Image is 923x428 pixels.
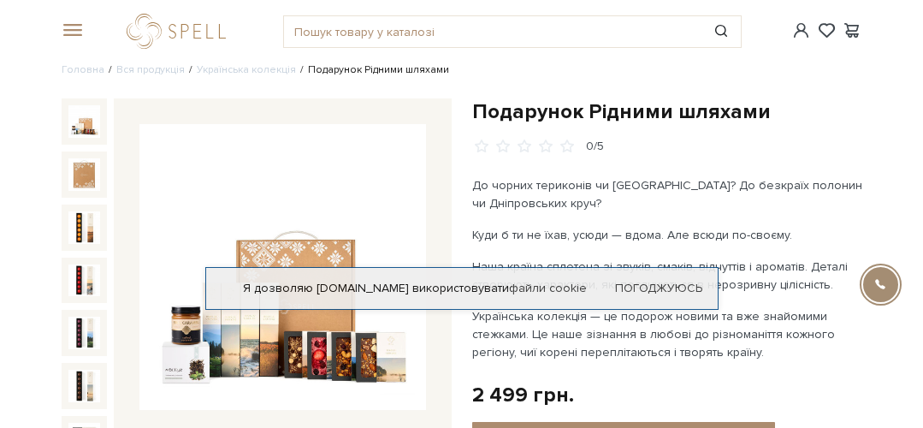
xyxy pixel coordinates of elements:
img: Подарунок Рідними шляхами [68,158,101,191]
a: Головна [62,63,104,76]
p: До чорних териконів чи [GEOGRAPHIC_DATA]? До безкраїх полонин чи Дніпровських круч? [472,176,862,212]
img: Подарунок Рідними шляхами [68,211,101,244]
button: Пошук товару у каталозі [701,16,741,47]
img: Подарунок Рідними шляхами [139,124,425,410]
img: Подарунок Рідними шляхами [68,317,101,349]
p: Куди б ти не їхав, усюди — вдома. Але всюди по-своєму. [472,226,862,244]
p: Наша країна сплетена зі звуків, смаків, відчуттів і ароматів. Деталі створюють характери, які поє... [472,258,862,294]
div: Я дозволяю [DOMAIN_NAME] використовувати [206,281,718,296]
p: Українська колекція — це подорож новими та вже знайомими стежками. Це наше зізнання в любові до р... [472,307,862,361]
div: 2 499 грн. [472,382,574,408]
a: Вся продукція [116,63,185,76]
img: Подарунок Рідними шляхами [68,370,101,402]
a: Погоджуюсь [615,281,702,296]
h1: Подарунок Рідними шляхами [472,98,862,125]
img: Подарунок Рідними шляхами [68,105,101,138]
li: Подарунок Рідними шляхами [296,62,449,78]
img: Подарунок Рідними шляхами [68,265,101,297]
div: 0/5 [586,139,604,155]
input: Пошук товару у каталозі [284,16,701,47]
a: Українська колекція [197,63,296,76]
a: файли cookie [509,281,587,295]
a: logo [127,14,234,49]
